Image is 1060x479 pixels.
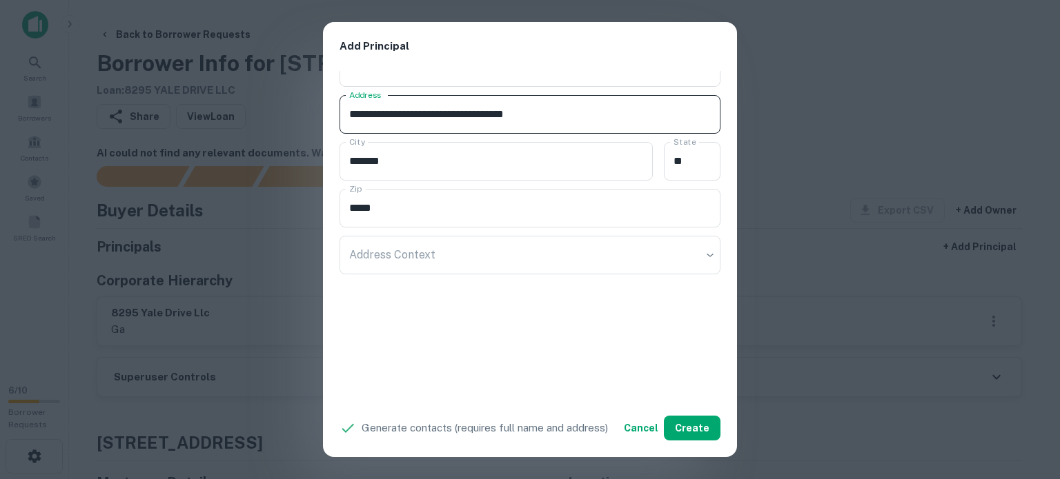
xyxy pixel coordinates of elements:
p: Generate contacts (requires full name and address) [362,420,608,436]
label: State [674,136,696,147]
button: Create [664,416,720,440]
div: ​ [340,236,720,274]
button: Cancel [618,416,664,440]
label: Zip [349,183,362,194]
label: Address [349,89,381,101]
h2: Add Principal [323,22,737,71]
iframe: Chat Widget [991,369,1060,435]
label: City [349,136,365,147]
